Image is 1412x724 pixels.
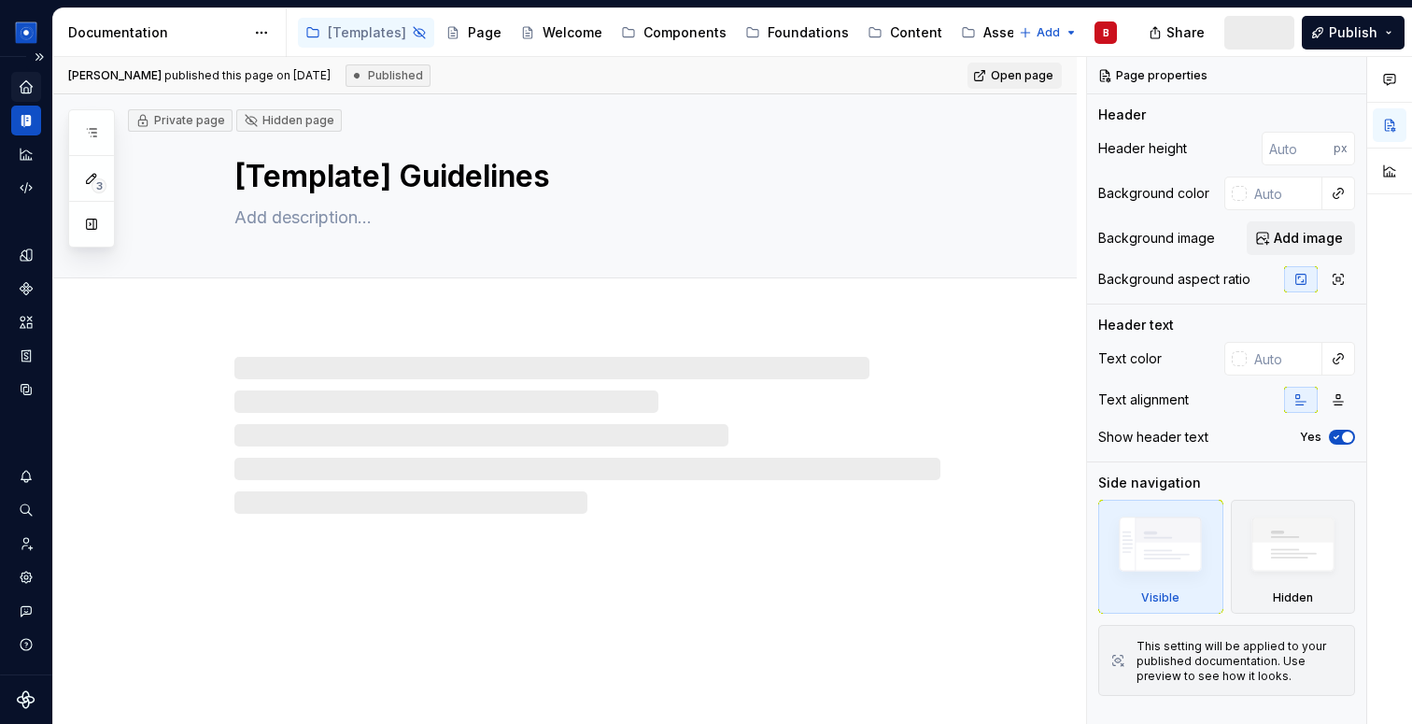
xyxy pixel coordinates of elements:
[68,68,162,82] span: [PERSON_NAME]
[1273,590,1313,605] div: Hidden
[1037,25,1060,40] span: Add
[768,23,849,42] div: Foundations
[1013,20,1083,46] button: Add
[15,21,37,44] img: 049812b6-2877-400d-9dc9-987621144c16.png
[1302,16,1405,50] button: Publish
[298,14,1010,51] div: Page tree
[17,690,35,709] svg: Supernova Logo
[135,113,225,128] div: Private page
[68,23,245,42] div: Documentation
[1247,177,1322,210] input: Auto
[1098,500,1223,614] div: Visible
[68,68,331,83] span: published this page on [DATE]
[1098,270,1250,289] div: Background aspect ratio
[1098,390,1189,409] div: Text alignment
[298,18,434,48] a: [Templates]
[983,23,1027,42] div: Assets
[1137,639,1343,684] div: This setting will be applied to your published documentation. Use preview to see how it looks.
[860,18,950,48] a: Content
[1231,500,1356,614] div: Hidden
[11,375,41,405] a: Data sources
[1247,221,1355,255] button: Add image
[890,23,942,42] div: Content
[1166,23,1205,42] span: Share
[11,173,41,203] a: Code automation
[244,113,334,128] div: Hidden page
[643,23,727,42] div: Components
[1098,184,1209,203] div: Background color
[11,596,41,626] button: Contact support
[1098,474,1201,492] div: Side navigation
[1098,349,1162,368] div: Text color
[11,495,41,525] button: Search ⌘K
[92,178,106,193] span: 3
[1247,342,1322,376] input: Auto
[614,18,734,48] a: Components
[231,154,937,199] textarea: [Template] Guidelines
[967,63,1062,89] a: Open page
[26,44,52,70] button: Expand sidebar
[991,68,1053,83] span: Open page
[11,274,41,304] a: Components
[11,341,41,371] a: Storybook stories
[1098,106,1146,124] div: Header
[953,18,1035,48] a: Assets
[1098,139,1187,158] div: Header height
[11,240,41,270] a: Design tokens
[1334,141,1348,156] p: px
[328,23,406,42] div: [Templates]
[11,307,41,337] a: Assets
[11,72,41,102] a: Home
[1141,590,1179,605] div: Visible
[11,562,41,592] a: Settings
[1262,132,1334,165] input: Auto
[11,529,41,559] a: Invite team
[438,18,509,48] a: Page
[1098,229,1215,248] div: Background image
[468,23,501,42] div: Page
[1098,428,1208,447] div: Show header text
[346,64,431,87] div: Published
[1139,16,1217,50] button: Share
[11,139,41,169] a: Analytics
[1300,430,1321,445] label: Yes
[1274,229,1343,248] span: Add image
[11,461,41,491] button: Notifications
[513,18,610,48] a: Welcome
[543,23,602,42] div: Welcome
[11,106,41,135] a: Documentation
[1103,25,1109,40] div: B
[1329,23,1377,42] span: Publish
[738,18,856,48] a: Foundations
[1098,316,1174,334] div: Header text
